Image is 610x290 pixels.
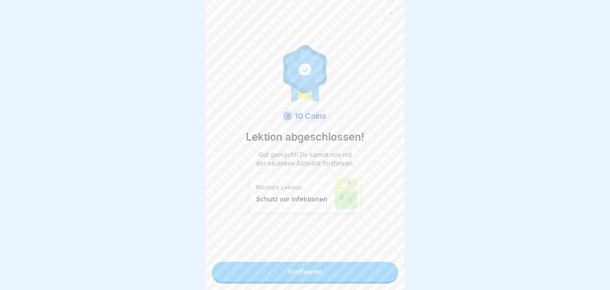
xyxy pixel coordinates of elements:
p: Nächste Lektion [256,184,331,191]
p: Gut gemacht! Du kannst nun mit der nächsten Aktivität fortfahren. [253,150,357,168]
img: completion.svg [278,43,332,102]
p: Schutz vor Infektionen [256,195,331,203]
div: 10 Coins [280,109,330,123]
p: Lektion abgeschlossen! [246,130,364,145]
img: coin.svg [282,110,293,122]
a: Fortfahren [212,262,398,282]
